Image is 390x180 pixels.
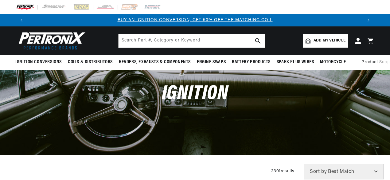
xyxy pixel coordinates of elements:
div: 1 of 3 [28,17,362,24]
a: BUY AN IGNITION CONVERSION, GET 50% OFF THE MATCHING COIL [118,18,273,22]
input: Search Part #, Category or Keyword [119,34,265,48]
a: Add my vehicle [303,34,348,48]
span: Spark Plug Wires [277,59,314,65]
summary: Headers, Exhausts & Components [116,55,194,69]
button: Translation missing: en.sections.announcements.previous_announcement [15,14,28,26]
summary: Spark Plug Wires [274,55,317,69]
span: Ignition Conversions [15,59,62,65]
span: Ignition [162,84,228,104]
select: Sort by [304,164,384,179]
button: Translation missing: en.sections.announcements.next_announcement [362,14,375,26]
img: Pertronix [15,30,86,51]
span: 2301 results [271,169,294,174]
summary: Coils & Distributors [65,55,116,69]
span: Add my vehicle [314,38,345,44]
span: Battery Products [232,59,271,65]
div: Announcement [28,17,362,24]
summary: Engine Swaps [194,55,229,69]
button: search button [251,34,265,48]
span: Motorcycle [320,59,346,65]
span: Engine Swaps [197,59,226,65]
summary: Battery Products [229,55,274,69]
span: Coils & Distributors [68,59,113,65]
summary: Motorcycle [317,55,349,69]
summary: Ignition Conversions [15,55,65,69]
span: Headers, Exhausts & Components [119,59,191,65]
span: Sort by [310,169,327,174]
